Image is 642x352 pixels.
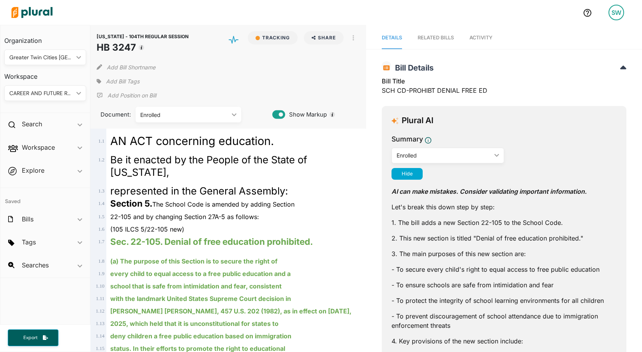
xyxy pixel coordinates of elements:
p: - To secure every child's right to equal access to free public education [392,265,617,274]
span: Document: [97,110,126,119]
p: - To prevent discouragement of school attendance due to immigration enforcement threats [392,311,617,330]
span: 1 . 8 [98,258,104,264]
span: 1 . 7 [98,239,104,244]
span: (105 ILCS 5/22-105 new) [110,225,184,233]
h3: Plural AI [402,116,434,126]
h2: Explore [22,166,44,175]
span: 1 . 5 [98,214,104,219]
h2: Workspace [22,143,55,152]
button: Share [301,31,347,44]
span: 1 . 10 [96,283,104,289]
div: SW [608,5,624,20]
span: 1 . 15 [96,346,104,351]
h2: Bills [22,215,34,223]
div: CAREER AND FUTURE READINESS [9,89,73,97]
span: 1 . 4 [98,201,104,206]
p: 3. The main purposes of this new section are: [392,249,617,258]
ins: every child to equal access to a free public education and a [110,270,291,278]
div: Add tags [97,76,139,87]
p: - To protect the integrity of school learning environments for all children [392,296,617,305]
p: Add Position on Bill [108,92,156,99]
button: Share [304,31,344,44]
a: RELATED BILLS [418,27,454,49]
h4: Saved [0,188,90,207]
p: 1. The bill adds a new Section 22-105 to the School Code. [392,218,617,227]
button: Hide [392,168,423,180]
ins: [PERSON_NAME] [PERSON_NAME], 457 U.S. 202 (1982), as in effect on [DATE], [110,307,351,315]
span: 1 . 12 [96,308,104,314]
span: Export [18,334,43,341]
div: Enrolled [140,111,228,119]
ins: school that is safe from intimidation and fear, consistent [110,282,282,290]
p: 2. This new section is titled "Denial of free education prohibited." [392,233,617,243]
span: The School Code is amended by adding Section [110,200,295,208]
span: 1 . 11 [96,296,104,301]
span: [US_STATE] - 104TH REGULAR SESSION [97,34,189,39]
ins: with the landmark United States Supreme Court decision in [110,295,291,302]
h3: Organization [4,29,86,46]
span: represented in the General Assembly: [110,185,288,197]
span: 1 . 9 [98,271,104,276]
a: Details [382,27,402,49]
a: SW [602,2,630,23]
strong: Section 5. [110,198,152,209]
span: 1 . 6 [98,226,104,232]
ins: deny children a free public education based on immigration [110,332,291,340]
div: RELATED BILLS [418,34,454,41]
h3: Bill Title [382,76,626,86]
button: Tracking [248,31,298,44]
div: Greater Twin Cities [GEOGRAPHIC_DATA] [9,53,73,62]
span: 22-105 and by changing Section 27A-5 as follows: [110,213,259,221]
span: Details [382,35,402,41]
div: Add Position Statement [97,90,156,101]
p: - To ensure schools are safe from intimidation and fear [392,280,617,290]
span: AN ACT concerning education. [110,134,274,148]
div: Tooltip anchor [138,44,145,51]
p: Let's break this down step by step: [392,202,617,212]
p: 4. Key provisions of the new section include: [392,336,617,346]
span: Show Markup [285,110,327,119]
h3: Workspace [4,65,86,82]
span: 1 . 13 [96,321,104,326]
ins: 2025, which held that it is unconstitutional for states to [110,320,279,327]
button: Add Bill Shortname [107,61,155,73]
iframe: Intercom live chat [616,325,634,344]
div: SCH CD-PROHIBT DENIAL FREE ED [382,76,626,100]
h2: Tags [22,238,36,246]
span: Add Bill Tags [106,78,139,85]
div: Enrolled [397,151,491,159]
button: Export [8,329,58,346]
h2: Searches [22,261,49,269]
span: 1 . 1 [98,138,104,144]
h2: Search [22,120,42,128]
span: 1 . 3 [98,188,104,194]
span: Bill Details [391,63,434,73]
h1: HB 3247 [97,41,189,55]
h3: Summary [392,134,423,144]
span: 1 . 14 [96,333,104,339]
p: AI can make mistakes. Consider validating important information. [392,184,617,196]
strong: Sec. 22-105. Denial of free education prohibited. [110,236,313,247]
ins: (a) The purpose of this Section is to secure the right of [110,257,277,265]
span: Be it enacted by the People of the State of [US_STATE], [110,154,307,178]
span: Hide [402,171,413,177]
a: Activity [469,27,492,49]
span: 1 . 2 [98,157,104,163]
span: Activity [469,35,492,41]
div: Tooltip anchor [329,111,336,118]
